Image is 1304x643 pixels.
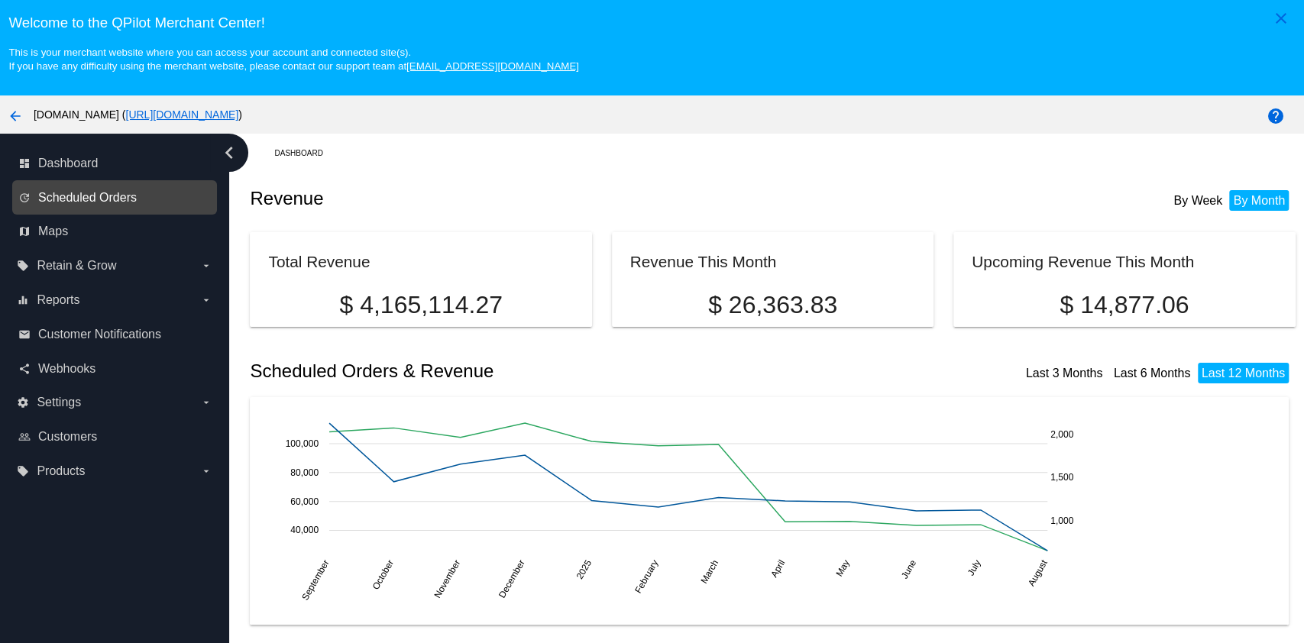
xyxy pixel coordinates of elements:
a: map Maps [18,219,212,244]
i: settings [17,396,29,409]
text: November [432,558,463,600]
span: Reports [37,293,79,307]
span: Settings [37,396,81,409]
a: update Scheduled Orders [18,186,212,210]
i: chevron_left [217,141,241,165]
span: [DOMAIN_NAME] ( ) [34,108,242,121]
i: arrow_drop_down [200,465,212,477]
i: arrow_drop_down [200,260,212,272]
i: local_offer [17,260,29,272]
span: Retain & Grow [37,259,116,273]
text: 60,000 [291,496,319,507]
text: July [966,558,983,577]
a: dashboard Dashboard [18,151,212,176]
text: June [899,557,918,580]
mat-icon: close [1272,9,1290,27]
p: $ 14,877.06 [972,291,1276,319]
mat-icon: arrow_back [6,107,24,125]
li: By Month [1229,190,1289,211]
span: Webhooks [38,362,95,376]
h2: Total Revenue [268,253,370,270]
mat-icon: help [1267,107,1285,125]
i: people_outline [18,431,31,443]
text: February [633,558,660,596]
text: May [834,558,852,579]
h3: Welcome to the QPilot Merchant Center! [8,15,1295,31]
text: 2,000 [1050,429,1073,440]
li: By Week [1170,190,1226,211]
i: arrow_drop_down [200,396,212,409]
text: August [1026,557,1050,588]
text: 1,500 [1050,472,1073,483]
span: Scheduled Orders [38,191,137,205]
a: Last 6 Months [1114,367,1191,380]
small: This is your merchant website where you can access your account and connected site(s). If you hav... [8,47,578,72]
text: April [769,558,788,580]
span: Customer Notifications [38,328,161,341]
h2: Revenue This Month [630,253,777,270]
text: 80,000 [291,467,319,478]
i: share [18,363,31,375]
h2: Scheduled Orders & Revenue [250,360,772,382]
text: October [370,558,396,592]
text: September [300,558,332,603]
text: March [699,558,721,586]
text: 40,000 [291,525,319,535]
h2: Upcoming Revenue This Month [972,253,1194,270]
span: Products [37,464,85,478]
a: [EMAIL_ADDRESS][DOMAIN_NAME] [406,60,579,72]
text: December [497,558,527,600]
i: dashboard [18,157,31,170]
text: 1,000 [1050,515,1073,526]
p: $ 26,363.83 [630,291,916,319]
i: local_offer [17,465,29,477]
a: Dashboard [274,141,336,165]
a: Last 3 Months [1026,367,1103,380]
a: people_outline Customers [18,425,212,449]
h2: Revenue [250,188,772,209]
span: Dashboard [38,157,98,170]
span: Customers [38,430,97,444]
p: $ 4,165,114.27 [268,291,573,319]
text: 2025 [574,557,594,580]
i: email [18,328,31,341]
i: equalizer [17,294,29,306]
a: Last 12 Months [1202,367,1285,380]
span: Maps [38,225,68,238]
a: share Webhooks [18,357,212,381]
i: map [18,225,31,237]
i: update [18,192,31,204]
text: 100,000 [286,438,319,449]
a: [URL][DOMAIN_NAME] [125,108,238,121]
i: arrow_drop_down [200,294,212,306]
a: email Customer Notifications [18,322,212,347]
